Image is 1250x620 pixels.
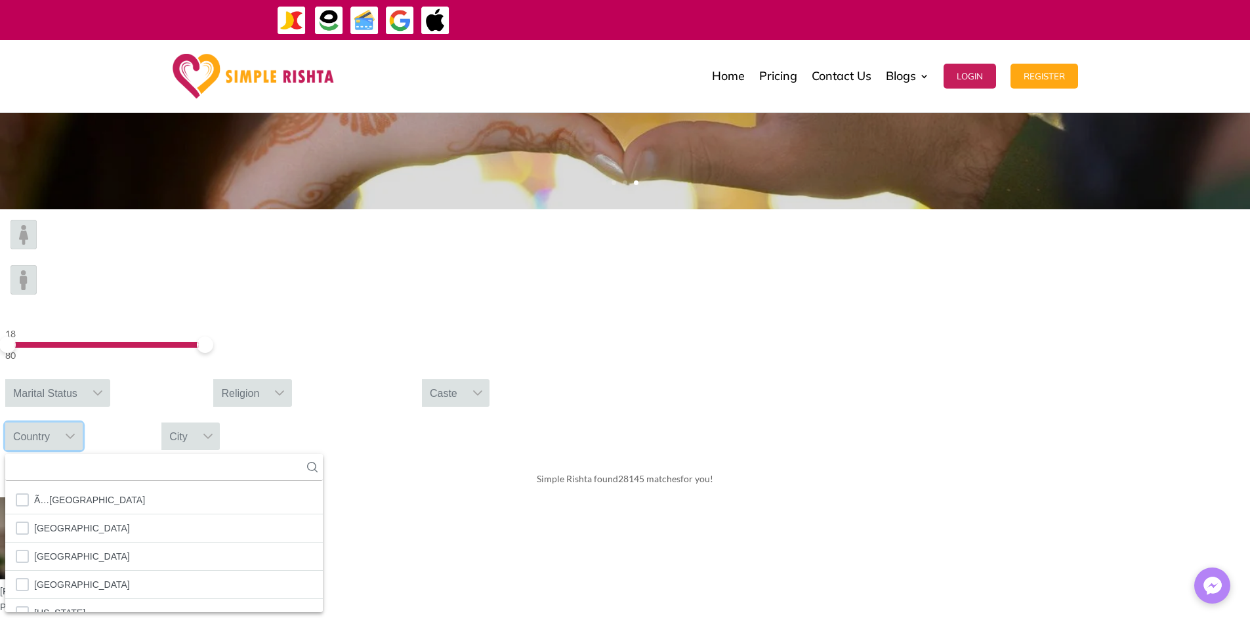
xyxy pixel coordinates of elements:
a: Register [1010,43,1078,109]
span: [GEOGRAPHIC_DATA] [34,576,130,593]
a: Home [712,43,745,109]
li: Ã…land Islands [5,486,323,514]
span: 28145 matches [618,473,680,484]
a: Pricing [759,43,797,109]
li: Algeria [5,571,323,599]
div: Marital Status [5,379,85,407]
li: Albania [5,543,323,571]
button: Login [944,64,996,89]
a: Login [944,43,996,109]
img: ApplePay-icon [421,6,450,35]
div: Caste [422,379,465,407]
a: Contact Us [812,43,871,109]
img: Credit Cards [350,6,379,35]
span: [GEOGRAPHIC_DATA] [34,520,130,537]
a: 1 [612,180,616,185]
span: [GEOGRAPHIC_DATA] [34,548,130,565]
a: 2 [623,180,627,185]
div: Country [5,423,58,450]
img: EasyPaisa-icon [314,6,344,35]
span: Ã…[GEOGRAPHIC_DATA] [34,491,145,508]
span: Simple Rishta found for you! [537,473,713,484]
a: 3 [634,180,638,185]
li: Afghanistan [5,514,323,543]
img: JazzCash-icon [277,6,306,35]
button: Register [1010,64,1078,89]
div: 80 [5,348,203,363]
div: 18 [5,326,203,342]
div: City [161,423,196,450]
div: Religion [213,379,267,407]
img: Messenger [1199,573,1226,599]
img: GooglePay-icon [385,6,415,35]
a: Blogs [886,43,929,109]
